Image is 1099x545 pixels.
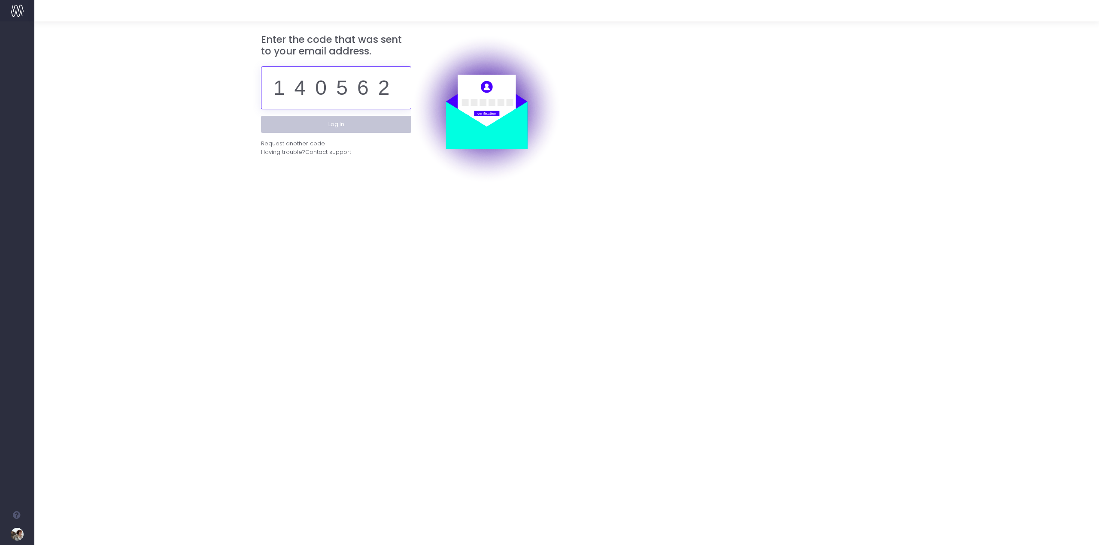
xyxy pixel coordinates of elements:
div: Request another code [261,139,325,148]
img: auth.png [411,34,562,184]
button: Log in [261,116,411,133]
div: Having trouble? [261,148,411,157]
img: images/default_profile_image.png [11,528,24,541]
span: Contact support [305,148,351,157]
h3: Enter the code that was sent to your email address. [261,34,411,57]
